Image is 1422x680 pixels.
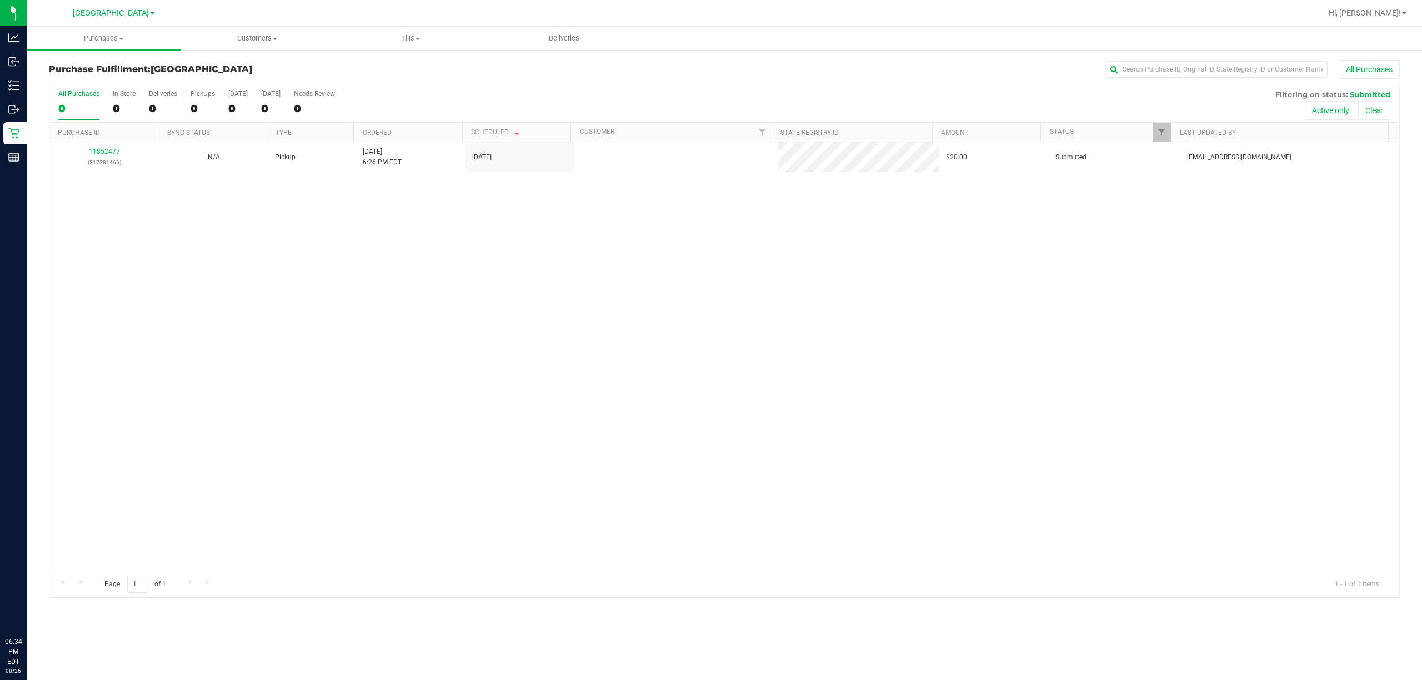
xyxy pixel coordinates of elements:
[58,90,99,98] div: All Purchases
[58,129,100,137] a: Purchase ID
[780,129,839,137] a: State Registry ID
[1358,101,1390,120] button: Clear
[1305,101,1356,120] button: Active only
[5,667,22,675] p: 08/26
[27,33,181,43] span: Purchases
[1329,8,1401,17] span: Hi, [PERSON_NAME]!
[294,90,335,98] div: Needs Review
[334,27,488,50] a: Tills
[1187,152,1291,163] span: [EMAIL_ADDRESS][DOMAIN_NAME]
[1055,152,1086,163] span: Submitted
[8,104,19,115] inline-svg: Outbound
[472,152,492,163] span: [DATE]
[8,152,19,163] inline-svg: Reports
[1050,128,1074,135] a: Status
[580,128,614,135] a: Customer
[1350,90,1390,99] span: Submitted
[167,129,210,137] a: Sync Status
[1339,60,1400,79] button: All Purchases
[208,152,220,163] button: N/A
[1153,123,1171,142] a: Filter
[56,157,152,168] p: (317381466)
[149,90,177,98] div: Deliveries
[1105,61,1328,78] input: Search Purchase ID, Original ID, State Registry ID or Customer Name...
[181,27,334,50] a: Customers
[294,102,335,115] div: 0
[151,64,252,74] span: [GEOGRAPHIC_DATA]
[27,27,181,50] a: Purchases
[1326,576,1388,592] span: 1 - 1 of 1 items
[8,128,19,139] inline-svg: Retail
[127,576,147,593] input: 1
[181,33,334,43] span: Customers
[488,27,642,50] a: Deliveries
[534,33,594,43] span: Deliveries
[191,102,215,115] div: 0
[363,129,392,137] a: Ordered
[276,129,292,137] a: Type
[113,102,136,115] div: 0
[334,33,487,43] span: Tills
[1180,129,1236,137] a: Last Updated By
[261,90,281,98] div: [DATE]
[471,128,522,136] a: Scheduled
[95,576,175,593] span: Page of 1
[49,64,499,74] h3: Purchase Fulfillment:
[73,8,149,18] span: [GEOGRAPHIC_DATA]
[5,637,22,667] p: 06:34 PM EDT
[89,148,120,155] a: 11852477
[8,56,19,67] inline-svg: Inbound
[8,32,19,43] inline-svg: Analytics
[946,152,967,163] span: $20.00
[149,102,177,115] div: 0
[1275,90,1348,99] span: Filtering on status:
[363,147,402,168] span: [DATE] 6:26 PM EDT
[208,153,220,161] span: Not Applicable
[191,90,215,98] div: PickUps
[228,90,248,98] div: [DATE]
[8,80,19,91] inline-svg: Inventory
[11,591,44,624] iframe: Resource center
[941,129,969,137] a: Amount
[753,123,772,142] a: Filter
[113,90,136,98] div: In Store
[58,102,99,115] div: 0
[261,102,281,115] div: 0
[275,152,296,163] span: Pickup
[228,102,248,115] div: 0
